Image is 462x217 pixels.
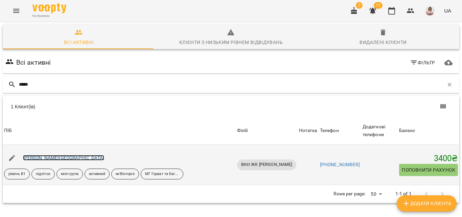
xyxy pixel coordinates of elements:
[145,171,179,177] p: МГ Горват та Багацька
[111,169,139,179] div: мгВікторія
[363,123,396,139] div: Sort
[399,127,415,135] div: Баланс
[356,2,363,9] span: 2
[399,127,415,135] div: Sort
[141,169,183,179] div: МГ Горват та Багацька
[31,169,55,179] div: підліток
[4,127,12,135] div: Sort
[320,127,339,135] div: Телефон
[3,96,459,117] div: Table Toolbar
[368,189,384,199] div: 50
[333,191,365,197] p: Rows per page:
[299,127,317,135] div: Нотатка
[444,7,451,14] span: UA
[410,59,435,67] span: Фільтр
[425,6,435,16] img: a9a10fb365cae81af74a091d218884a8.jpeg
[8,3,24,19] button: Menu
[56,169,83,179] div: міні-група
[407,57,438,69] button: Фільтр
[441,4,454,17] button: UA
[179,38,283,46] div: Клієнти з низьким рівнем відвідувань
[64,38,94,46] div: Всі активні
[399,127,458,135] span: Баланс
[237,161,296,168] span: Best ЖК [PERSON_NAME]
[320,127,360,135] span: Телефон
[363,123,396,139] div: Додаткові телефони
[89,171,105,177] p: активний
[23,155,104,160] a: [PERSON_NAME][GEOGRAPHIC_DATA]
[85,169,110,179] div: активний
[435,99,451,115] button: Вигляд колонок
[32,14,66,18] span: For Business
[116,171,135,177] p: мгВікторія
[402,199,451,208] span: Додати клієнта
[36,171,50,177] p: підліток
[360,38,407,46] div: Видалені клієнти
[61,171,78,177] p: міні-група
[4,169,30,179] div: рівень В1
[8,171,25,177] p: рівень В1
[397,195,457,212] button: Додати клієнта
[399,153,458,164] h5: 3400 ₴
[320,127,339,135] div: Sort
[11,103,235,110] div: 1 Клієнт(ів)
[16,57,51,68] h6: Всі активні
[402,166,455,174] span: Поповнити рахунок
[399,164,458,176] button: Поповнити рахунок
[4,127,234,135] span: ПІБ
[32,3,66,13] img: Voopty Logo
[237,127,296,135] div: Філіїї
[374,2,383,9] span: 11
[4,127,12,135] div: ПІБ
[320,162,360,167] a: [PHONE_NUMBER]
[395,191,412,197] p: 1-1 of 1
